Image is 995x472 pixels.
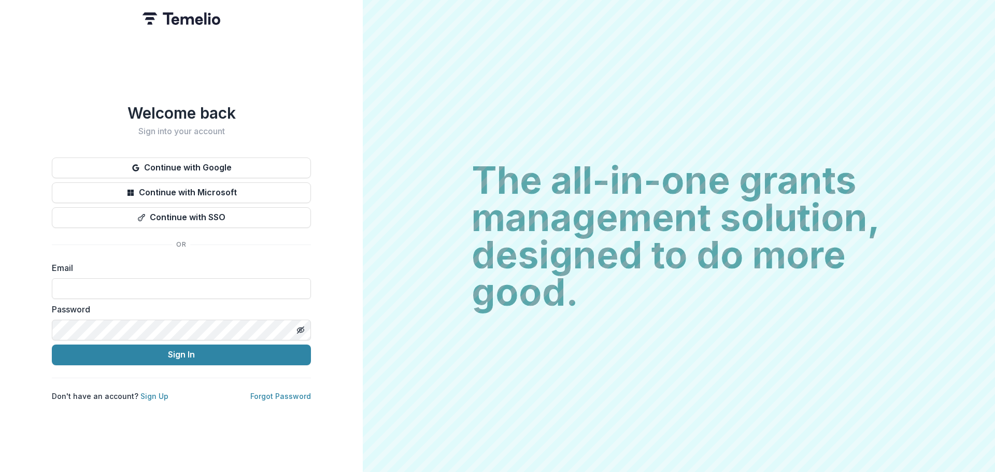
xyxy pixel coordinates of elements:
a: Forgot Password [250,392,311,401]
img: Temelio [143,12,220,25]
button: Continue with Google [52,158,311,178]
h2: Sign into your account [52,126,311,136]
p: Don't have an account? [52,391,168,402]
h1: Welcome back [52,104,311,122]
a: Sign Up [140,392,168,401]
label: Password [52,303,305,316]
button: Continue with Microsoft [52,182,311,203]
button: Toggle password visibility [292,322,309,338]
button: Continue with SSO [52,207,311,228]
button: Sign In [52,345,311,365]
label: Email [52,262,305,274]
